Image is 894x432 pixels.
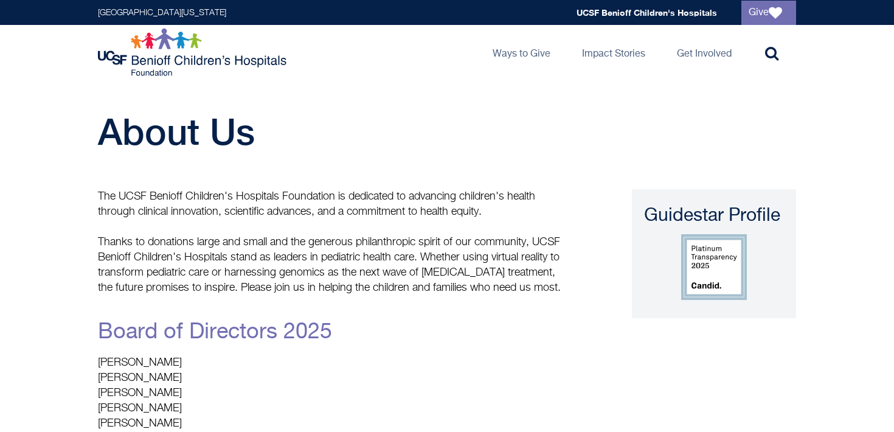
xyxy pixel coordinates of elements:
img: Guidestar Profile logo [681,234,747,300]
p: Thanks to donations large and small and the generous philanthropic spirit of our community, UCSF ... [98,235,566,296]
a: [GEOGRAPHIC_DATA][US_STATE] [98,9,226,17]
img: Logo for UCSF Benioff Children's Hospitals Foundation [98,28,289,77]
a: Impact Stories [572,25,655,80]
div: Guidestar Profile [644,204,784,228]
a: UCSF Benioff Children's Hospitals [577,7,717,18]
p: The UCSF Benioff Children's Hospitals Foundation is dedicated to advancing children's health thro... [98,189,566,220]
a: Board of Directors 2025 [98,321,332,343]
a: Give [741,1,796,25]
span: About Us [98,110,255,153]
a: Get Involved [667,25,741,80]
a: Ways to Give [483,25,560,80]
